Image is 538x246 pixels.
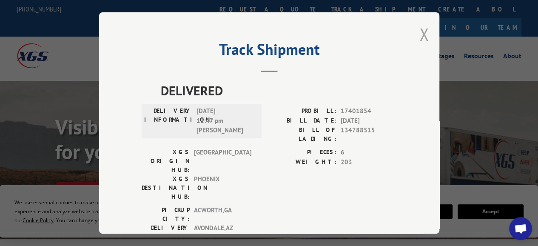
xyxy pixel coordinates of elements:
label: BILL DATE: [269,116,336,126]
label: XGS ORIGIN HUB: [142,148,190,174]
span: [DATE] 12:47 pm [PERSON_NAME] [196,106,254,135]
label: DELIVERY CITY: [142,223,190,241]
span: PHOENIX [194,174,251,201]
label: XGS DESTINATION HUB: [142,174,190,201]
button: Close modal [419,23,429,46]
span: [GEOGRAPHIC_DATA] [194,148,251,174]
label: BILL OF LADING: [269,126,336,143]
label: PROBILL: [269,106,336,116]
span: 6 [341,148,397,157]
label: PIECES: [269,148,336,157]
span: 134788515 [341,126,397,143]
span: [DATE] [341,116,397,126]
span: AVONDALE , AZ [194,223,251,241]
h2: Track Shipment [142,43,397,60]
a: Open chat [509,217,532,240]
label: DELIVERY INFORMATION: [144,106,192,135]
span: 203 [341,157,397,167]
span: ACWORTH , GA [194,206,251,223]
span: 17401854 [341,106,397,116]
label: PICKUP CITY: [142,206,190,223]
span: DELIVERED [161,81,397,100]
label: WEIGHT: [269,157,336,167]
